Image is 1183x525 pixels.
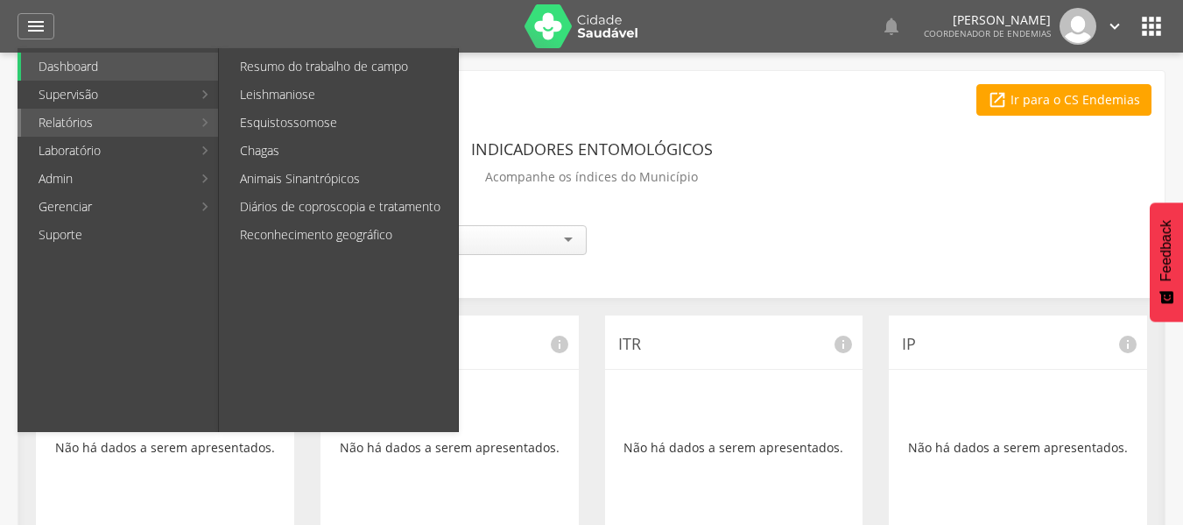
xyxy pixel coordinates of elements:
[21,53,218,81] a: Dashboard
[1105,17,1124,36] i: 
[881,16,902,37] i: 
[21,221,218,249] a: Suporte
[485,165,698,189] p: Acompanhe os índices do Município
[222,53,458,81] a: Resumo do trabalho de campo
[1105,8,1124,45] a: 
[21,109,192,137] a: Relatórios
[833,334,854,355] i: info
[1117,334,1138,355] i: info
[549,334,570,355] i: info
[334,383,566,514] div: Não há dados a serem apresentados.
[902,383,1134,514] div: Não há dados a serem apresentados.
[21,193,192,221] a: Gerenciar
[471,133,713,165] header: Indicadores Entomológicos
[222,137,458,165] a: Chagas
[21,165,192,193] a: Admin
[924,27,1051,39] span: Coordenador de Endemias
[881,8,902,45] a: 
[18,13,54,39] a: 
[21,137,192,165] a: Laboratório
[1150,202,1183,322] button: Feedback - Mostrar pesquisa
[222,165,458,193] a: Animais Sinantrópicos
[25,16,46,37] i: 
[618,333,850,356] p: ITR
[976,84,1151,116] a: Ir para o CS Endemias
[222,81,458,109] a: Leishmaniose
[49,383,281,514] div: Não há dados a serem apresentados.
[21,81,192,109] a: Supervisão
[1158,220,1174,281] span: Feedback
[222,193,458,221] a: Diários de coproscopia e tratamento
[924,14,1051,26] p: [PERSON_NAME]
[618,383,850,514] div: Não há dados a serem apresentados.
[902,333,1134,356] p: IP
[222,221,458,249] a: Reconhecimento geográfico
[222,109,458,137] a: Esquistossomose
[1137,12,1165,40] i: 
[988,90,1007,110] i: 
